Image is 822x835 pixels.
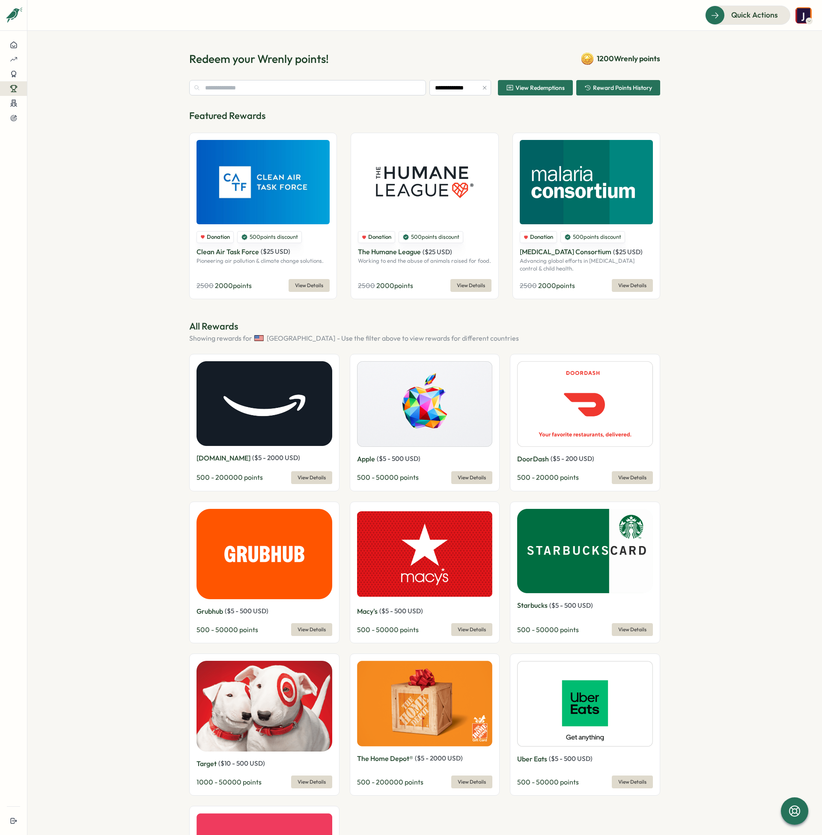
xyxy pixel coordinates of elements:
[197,453,250,464] p: [DOMAIN_NAME]
[618,776,646,788] span: View Details
[520,281,537,290] span: 2500
[357,473,419,481] span: 500 - 50000 points
[520,140,653,224] img: Malaria Consortium
[451,471,492,484] button: View Details
[207,233,230,241] span: Donation
[517,661,653,747] img: Uber Eats
[197,473,263,481] span: 500 - 200000 points
[225,607,268,615] span: ( $ 5 - 500 USD )
[515,85,565,91] span: View Redemptions
[517,778,579,786] span: 500 - 50000 points
[450,279,491,292] button: View Details
[189,333,252,344] span: Showing rewards for
[517,754,547,764] p: Uber Eats
[597,53,660,64] span: 1200 Wrenly points
[254,333,264,343] img: United States
[498,80,573,95] button: View Redemptions
[197,778,262,786] span: 1000 - 50000 points
[298,624,326,636] span: View Details
[357,625,419,634] span: 500 - 50000 points
[358,257,491,265] p: Working to end the abuse of animals raised for food.
[197,758,217,769] p: Target
[189,51,329,66] h1: Redeem your Wrenly points!
[415,754,463,762] span: ( $ 5 - 2000 USD )
[549,601,593,609] span: ( $ 5 - 500 USD )
[795,7,812,24] img: Justin Caovan
[451,623,492,636] button: View Details
[612,471,653,484] button: View Details
[357,606,378,617] p: Macy's
[289,279,330,292] button: View Details
[218,759,265,767] span: ( $ 10 - 500 USD )
[593,85,652,91] span: Reward Points History
[358,247,421,257] p: The Humane League
[337,333,519,344] span: - Use the filter above to view rewards for different countries
[358,140,491,224] img: The Humane League
[291,471,332,484] a: View Details
[458,472,486,484] span: View Details
[215,281,252,290] span: 2000 points
[731,9,778,21] span: Quick Actions
[295,279,323,291] span: View Details
[368,233,391,241] span: Donation
[379,607,423,615] span: ( $ 5 - 500 USD )
[298,472,326,484] span: View Details
[197,661,332,751] img: Target
[612,279,653,292] button: View Details
[560,231,625,243] div: 500 points discount
[377,455,420,463] span: ( $ 5 - 500 USD )
[357,753,413,764] p: The Home Depot®
[197,361,332,446] img: Amazon.com
[189,320,660,333] p: All Rewards
[252,454,300,462] span: ( $ 5 - 2000 USD )
[197,281,214,290] span: 2500
[357,454,375,464] p: Apple
[618,624,646,636] span: View Details
[197,247,259,257] p: Clean Air Task Force
[520,257,653,272] p: Advancing global efforts in [MEDICAL_DATA] control & child health.
[517,509,653,594] img: Starbucks
[576,80,660,95] button: Reward Points History
[612,776,653,788] button: View Details
[261,247,290,256] span: ( $ 25 USD )
[538,281,575,290] span: 2000 points
[517,361,653,447] img: DoorDash
[291,623,332,636] button: View Details
[705,6,790,24] button: Quick Actions
[458,624,486,636] span: View Details
[618,279,646,291] span: View Details
[551,455,594,463] span: ( $ 5 - 200 USD )
[197,257,330,265] p: Pioneering air pollution & climate change solutions.
[357,778,423,786] span: 500 - 200000 points
[520,247,611,257] p: [MEDICAL_DATA] Consortium
[291,776,332,788] button: View Details
[517,600,548,611] p: Starbucks
[197,509,332,599] img: Grubhub
[197,625,258,634] span: 500 - 50000 points
[423,248,452,256] span: ( $ 25 USD )
[612,623,653,636] button: View Details
[549,755,593,763] span: ( $ 5 - 500 USD )
[357,661,493,746] img: The Home Depot®
[376,281,413,290] span: 2000 points
[358,281,375,290] span: 2500
[451,776,492,788] button: View Details
[197,606,223,617] p: Grubhub
[298,776,326,788] span: View Details
[189,109,660,122] p: Featured Rewards
[267,333,335,344] span: [GEOGRAPHIC_DATA]
[357,509,493,599] img: Macy's
[613,248,643,256] span: ( $ 25 USD )
[237,231,302,243] div: 500 points discount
